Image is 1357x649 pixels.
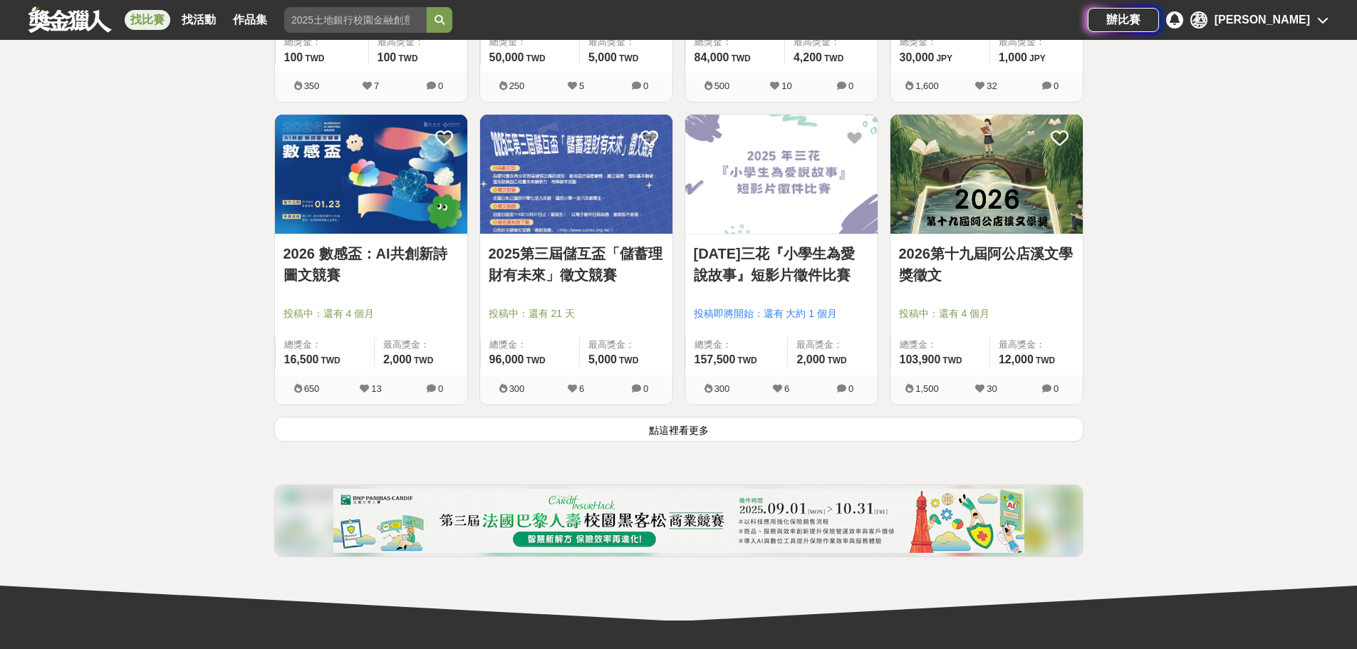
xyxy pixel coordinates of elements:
span: 5,000 [588,353,617,365]
span: 6 [784,383,789,394]
img: Cover Image [275,115,467,234]
span: 0 [643,81,648,91]
span: TWD [526,355,545,365]
span: TWD [526,53,545,63]
span: TWD [414,355,433,365]
span: 最高獎金： [383,338,459,352]
span: TWD [824,53,843,63]
span: TWD [619,355,638,365]
span: 0 [438,383,443,394]
div: 蔡 [1190,11,1207,28]
span: TWD [827,355,846,365]
img: Cover Image [685,115,878,234]
span: TWD [942,355,962,365]
span: 總獎金： [489,35,571,49]
span: 0 [438,81,443,91]
span: 32 [987,81,997,91]
span: TWD [619,53,638,63]
span: 2,000 [383,353,412,365]
span: 最高獎金： [999,338,1074,352]
span: 350 [304,81,320,91]
span: JPY [1029,53,1046,63]
span: 最高獎金： [588,35,664,49]
span: 1,600 [915,81,939,91]
a: 辦比賽 [1088,8,1159,32]
a: [DATE]三花『小學生為愛說故事』短影片徵件比賽 [694,243,869,286]
img: Cover Image [890,115,1083,234]
span: 100 [284,51,303,63]
span: 5 [579,81,584,91]
span: 4,200 [794,51,822,63]
span: TWD [398,53,417,63]
span: 84,000 [695,51,729,63]
span: 0 [1054,383,1059,394]
span: 103,900 [900,353,941,365]
a: 2026第十九屆阿公店溪文學獎徵文 [899,243,1074,286]
span: 1,500 [915,383,939,394]
span: 投稿中：還有 4 個月 [899,306,1074,321]
span: 0 [643,383,648,394]
span: 5,000 [588,51,617,63]
a: 作品集 [227,10,273,30]
span: 總獎金： [900,35,981,49]
a: 找活動 [176,10,222,30]
span: 0 [848,383,853,394]
span: 10 [781,81,791,91]
span: 16,500 [284,353,319,365]
span: TWD [305,53,324,63]
span: 650 [304,383,320,394]
span: 最高獎金： [588,338,664,352]
span: 6 [579,383,584,394]
span: 總獎金： [284,35,360,49]
span: 最高獎金： [999,35,1074,49]
span: 總獎金： [695,338,779,352]
span: TWD [321,355,340,365]
span: 500 [714,81,730,91]
div: [PERSON_NAME] [1215,11,1310,28]
span: 30 [987,383,997,394]
span: 157,500 [695,353,736,365]
span: 總獎金： [900,338,981,352]
span: 投稿中：還有 21 天 [489,306,664,321]
span: 50,000 [489,51,524,63]
span: 0 [1054,81,1059,91]
span: 300 [714,383,730,394]
span: 100 [378,51,397,63]
span: 投稿中：還有 4 個月 [284,306,459,321]
span: JPY [936,53,952,63]
span: 300 [509,383,525,394]
span: 96,000 [489,353,524,365]
span: 30,000 [900,51,935,63]
span: 最高獎金： [796,338,868,352]
span: 7 [374,81,379,91]
span: 12,000 [999,353,1034,365]
span: 最高獎金： [794,35,869,49]
span: TWD [737,355,757,365]
input: 2025土地銀行校園金融創意挑戰賽：從你出發 開啟智慧金融新頁 [284,7,427,33]
span: 13 [371,383,381,394]
span: 投稿即將開始：還有 大約 1 個月 [694,306,869,321]
img: c5de0e1a-e514-4d63-bbd2-29f80b956702.png [333,489,1024,553]
span: 0 [848,81,853,91]
a: 2025第三屆儲互盃「儲蓄理財有未來」徵文競賽 [489,243,664,286]
a: 找比賽 [125,10,170,30]
span: 2,000 [796,353,825,365]
span: 總獎金： [284,338,365,352]
span: 總獎金： [695,35,776,49]
a: 2026 數感盃：AI共創新詩圖文競賽 [284,243,459,286]
span: 最高獎金： [378,35,459,49]
img: Cover Image [480,115,672,234]
span: 1,000 [999,51,1027,63]
button: 點這裡看更多 [274,417,1083,442]
span: TWD [1036,355,1055,365]
span: 總獎金： [489,338,571,352]
span: 250 [509,81,525,91]
span: TWD [731,53,750,63]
